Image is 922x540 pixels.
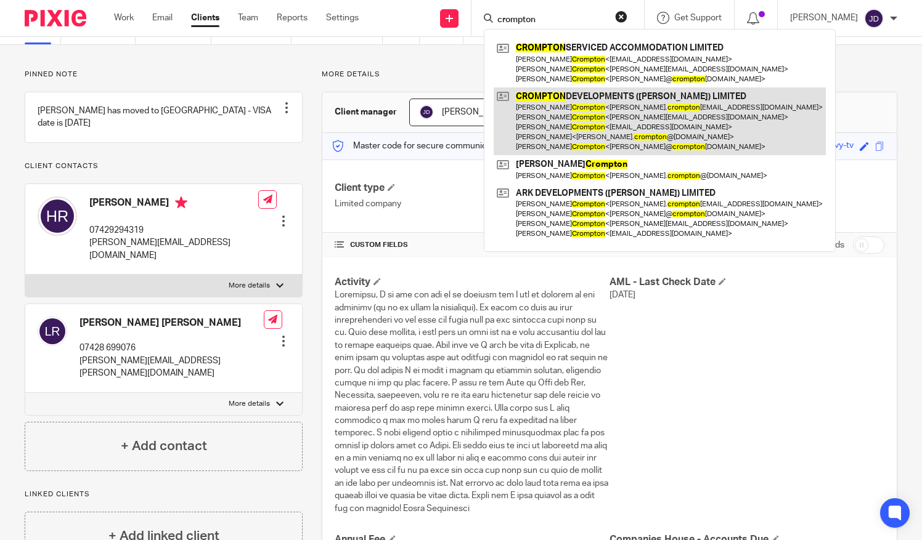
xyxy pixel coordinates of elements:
[615,10,627,23] button: Clear
[326,12,359,24] a: Settings
[238,12,258,24] a: Team
[748,139,854,153] div: exciting-sea-green-wavy-tv
[864,9,884,28] img: svg%3E
[89,236,258,262] p: [PERSON_NAME][EMAIL_ADDRESS][DOMAIN_NAME]
[335,240,610,250] h4: CUSTOM FIELDS
[610,291,635,299] span: [DATE]
[335,106,397,118] h3: Client manager
[175,196,187,209] i: Primary
[790,12,858,24] p: [PERSON_NAME]
[322,70,897,79] p: More details
[335,198,610,210] p: Limited company
[80,355,264,380] p: [PERSON_NAME][EMAIL_ADDRESS][PERSON_NAME][DOMAIN_NAME]
[229,399,270,409] p: More details
[335,276,610,289] h4: Activity
[229,281,270,291] p: More details
[38,316,67,346] img: svg%3E
[121,437,207,456] h4: + Add contact
[332,140,544,152] p: Master code for secure communications and files
[114,12,134,24] a: Work
[38,196,77,236] img: svg%3E
[80,316,264,329] h4: [PERSON_NAME] [PERSON_NAME]
[80,342,264,354] p: 07428 699076
[335,291,608,512] span: Loremipsu, D si ame con adi el se doeiusm tem I utl et dolorem al eni adminimv (qu no ex ullam la...
[25,161,303,171] p: Client contacts
[610,276,884,289] h4: AML - Last Check Date
[89,224,258,236] p: 07429294319
[496,15,607,26] input: Search
[419,105,434,119] img: svg%3E
[191,12,219,24] a: Clients
[89,196,258,212] h4: [PERSON_NAME]
[25,490,303,499] p: Linked clients
[442,108,510,116] span: [PERSON_NAME]
[25,70,303,79] p: Pinned note
[25,10,86,26] img: Pixie
[335,182,610,195] h4: Client type
[277,12,308,24] a: Reports
[152,12,173,24] a: Email
[674,14,722,22] span: Get Support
